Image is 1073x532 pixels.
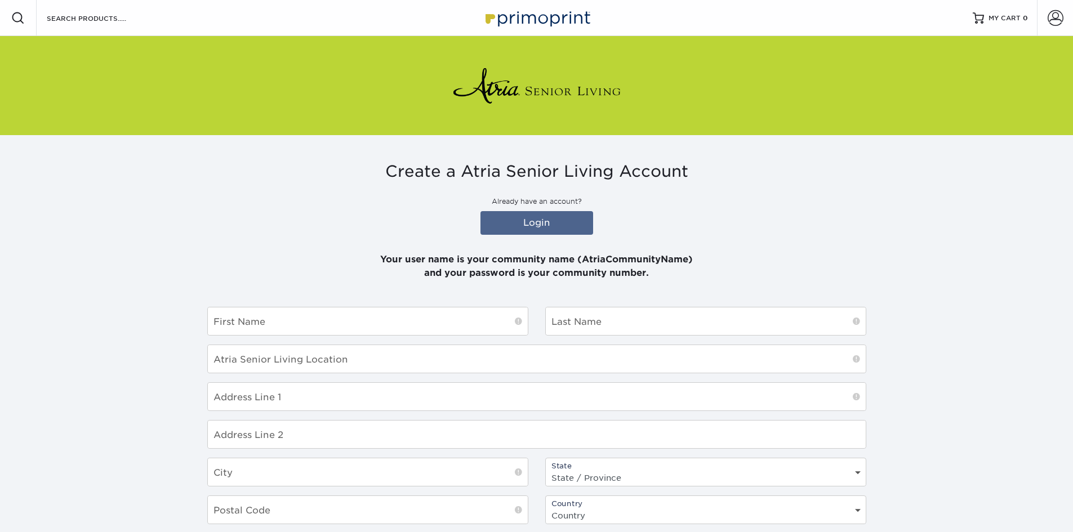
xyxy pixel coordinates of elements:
span: 0 [1023,14,1028,22]
p: Already have an account? [207,196,866,207]
img: Primoprint [480,6,593,30]
a: Login [480,211,593,235]
img: Atria Senior Living [452,63,621,108]
span: MY CART [989,14,1021,23]
h3: Create a Atria Senior Living Account [207,162,866,181]
p: Your user name is your community name (AtriaCommunityName) and your password is your community nu... [207,239,866,280]
input: SEARCH PRODUCTS..... [46,11,155,25]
